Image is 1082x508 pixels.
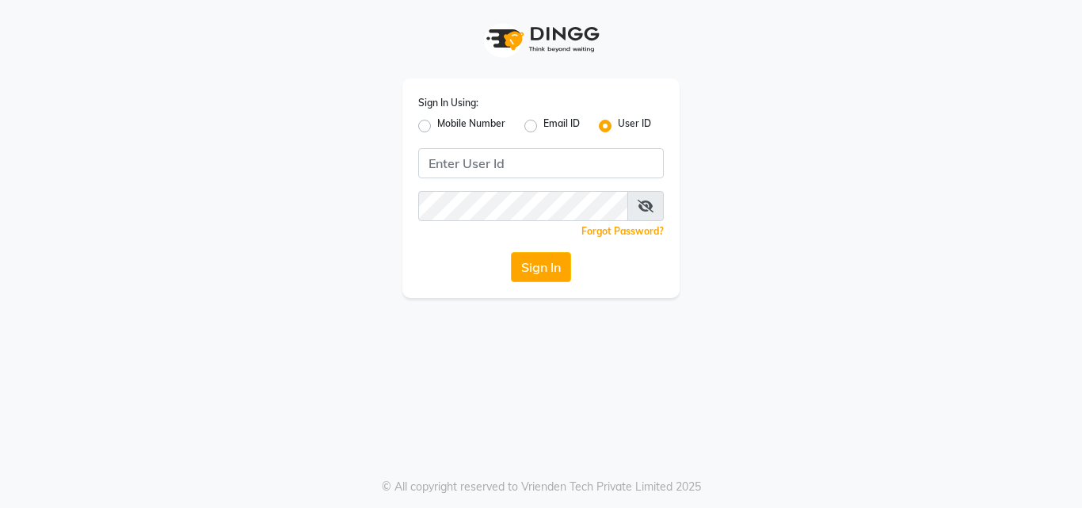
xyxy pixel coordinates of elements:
[418,148,664,178] input: Username
[437,116,505,136] label: Mobile Number
[543,116,580,136] label: Email ID
[418,191,628,221] input: Username
[478,16,604,63] img: logo1.svg
[618,116,651,136] label: User ID
[581,225,664,237] a: Forgot Password?
[511,252,571,282] button: Sign In
[418,96,478,110] label: Sign In Using:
